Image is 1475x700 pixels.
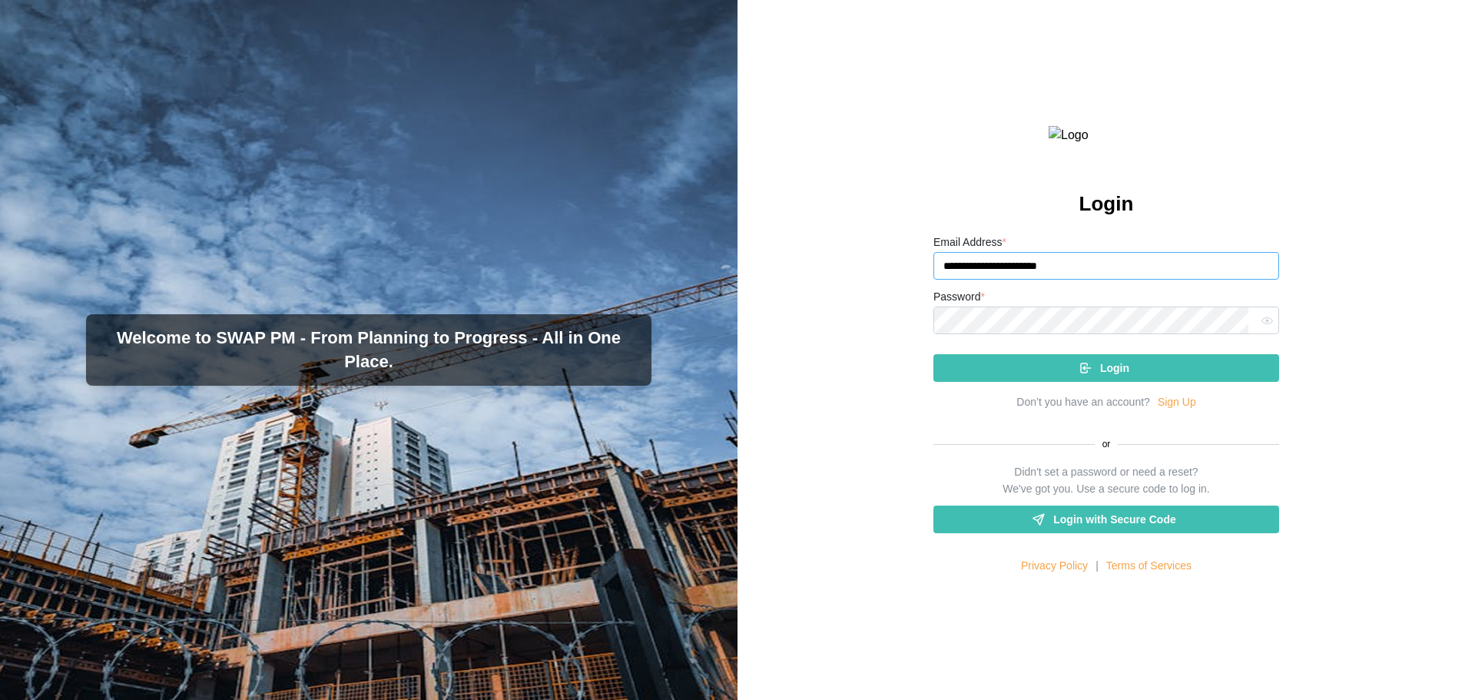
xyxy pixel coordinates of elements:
img: Logo [1049,126,1164,145]
div: | [1095,558,1099,575]
a: Privacy Policy [1021,558,1088,575]
a: Sign Up [1158,394,1196,411]
h3: Welcome to SWAP PM - From Planning to Progress - All in One Place. [98,327,639,374]
span: Login [1100,355,1129,381]
a: Terms of Services [1106,558,1192,575]
a: Login with Secure Code [933,506,1279,533]
label: Password [933,289,985,306]
div: Don’t you have an account? [1016,394,1150,411]
button: Login [933,354,1279,382]
span: Login with Secure Code [1053,506,1175,532]
label: Email Address [933,234,1006,251]
h2: Login [1079,191,1134,217]
div: or [933,437,1279,452]
div: Didn't set a password or need a reset? We've got you. Use a secure code to log in. [1003,464,1209,497]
